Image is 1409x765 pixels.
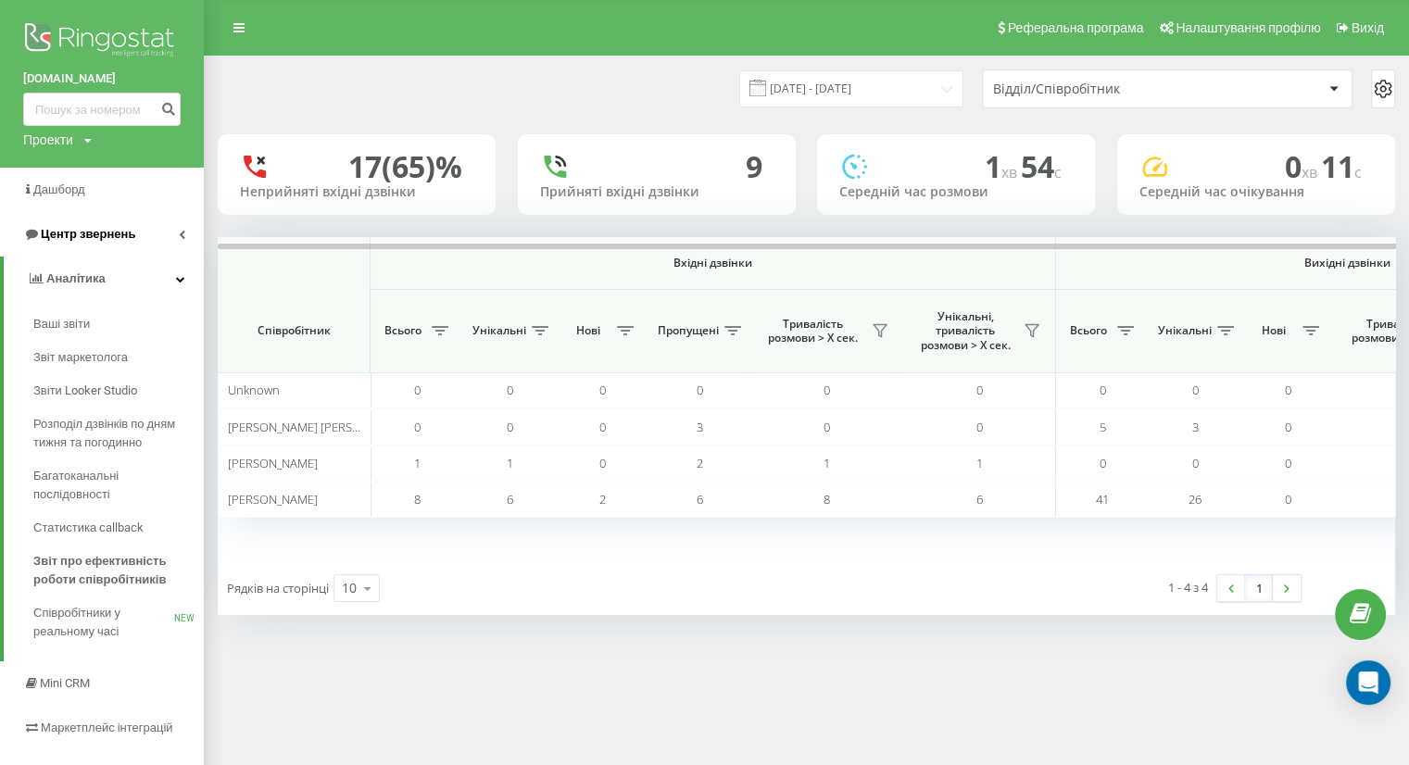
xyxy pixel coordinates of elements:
button: Clip a bookmark [55,118,338,147]
span: Всього [380,323,426,338]
span: Тривалість розмови > Х сек. [760,317,866,345]
span: Рядків на сторінці [227,580,329,596]
span: 0 [599,382,606,398]
span: 0 [1285,455,1291,471]
span: 1 [985,146,1021,186]
span: 1 [976,455,983,471]
span: Clip a selection (Select text first) [84,155,247,169]
div: Проекти [23,131,73,149]
a: Ваші звіти [33,307,204,341]
span: Нові [1251,323,1297,338]
span: 0 [1192,455,1199,471]
span: Unknown [228,382,280,398]
span: Ваші звіти [33,315,90,333]
span: 1 [414,455,421,471]
a: Звіти Looker Studio [33,374,204,408]
span: 0 [1285,491,1291,508]
span: Звіт про ефективність роботи співробітників [33,552,195,589]
div: Середній час очікування [1139,184,1373,200]
span: Унікальні [472,323,526,338]
span: 0 [599,419,606,435]
div: 17 (65)% [348,149,462,184]
span: Центр звернень [41,227,135,241]
button: Clip a screenshot [55,207,338,236]
a: Звіт про ефективність роботи співробітників [33,545,204,596]
span: 0 [1285,382,1291,398]
span: Mini CRM [40,676,90,690]
div: Open Intercom Messenger [1346,660,1390,705]
span: Статистика callback [33,519,144,537]
a: Звіт маркетолога [33,341,204,374]
span: 0 [414,419,421,435]
span: 41 [1096,491,1109,508]
div: Середній час розмови [839,184,1073,200]
span: 0 [824,419,830,435]
span: 1 [824,455,830,471]
span: Звіт маркетолога [33,348,128,367]
span: 2 [697,455,703,471]
a: Співробітники у реальному часіNEW [33,596,204,648]
span: 8 [824,491,830,508]
span: Багатоканальні послідовності [33,467,195,504]
span: Маркетплейс інтеграцій [41,721,173,734]
span: c [1354,162,1362,182]
span: Аналiтика [46,271,106,285]
span: Звіти Looker Studio [33,382,137,400]
div: Відділ/Співробітник [993,82,1214,97]
span: 0 [824,382,830,398]
img: Ringostat logo [23,19,181,65]
span: Вхідні дзвінки [413,256,1013,270]
input: Untitled [47,81,346,118]
span: 0 [1100,382,1106,398]
a: 1 [1245,575,1273,601]
span: 5 [1100,419,1106,435]
span: 0 [976,419,983,435]
span: Clip a bookmark [84,125,168,140]
div: Прийняті вхідні дзвінки [540,184,774,200]
span: Дашборд [33,182,85,196]
a: Багатоканальні послідовності [33,459,204,511]
span: c [1054,162,1062,182]
span: 54 [1021,146,1062,186]
span: хв [1302,162,1321,182]
span: Унікальні [1158,323,1212,338]
span: Співробітник [233,323,354,338]
span: 26 [1189,491,1201,508]
span: Clip a block [84,184,145,199]
span: 0 [599,455,606,471]
span: Нові [565,323,611,338]
span: Вихід [1352,20,1384,35]
span: Розподіл дзвінків по дням тижня та погодинно [33,415,195,452]
div: 9 [746,149,762,184]
span: Всього [1065,323,1112,338]
span: Співробітники у реальному часі [33,604,174,641]
span: xTiles [88,25,121,40]
span: 0 [414,382,421,398]
span: 3 [1192,419,1199,435]
span: 0 [697,382,703,398]
span: 0 [1192,382,1199,398]
span: Налаштування профілю [1176,20,1320,35]
span: 0 [1100,455,1106,471]
span: 0 [976,382,983,398]
span: Унікальні, тривалість розмови > Х сек. [912,309,1018,353]
span: [PERSON_NAME] [PERSON_NAME] [228,419,410,435]
button: Clip a block [55,177,338,207]
div: Неприйняті вхідні дзвінки [240,184,473,200]
div: 10 [342,579,357,597]
span: Пропущені [658,323,719,338]
span: [PERSON_NAME] [228,455,318,471]
a: Статистика callback [33,511,204,545]
span: 0 [507,419,513,435]
a: Аналiтика [4,257,204,301]
span: 6 [507,491,513,508]
span: 0 [507,382,513,398]
span: 11 [1321,146,1362,186]
span: Реферальна програма [1008,20,1144,35]
span: Clear all and close [224,261,324,283]
a: Розподіл дзвінків по дням тижня та погодинно [33,408,204,459]
span: Clip a screenshot [84,214,170,229]
a: [DOMAIN_NAME] [23,69,181,88]
span: 0 [1285,146,1321,186]
span: 6 [697,491,703,508]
